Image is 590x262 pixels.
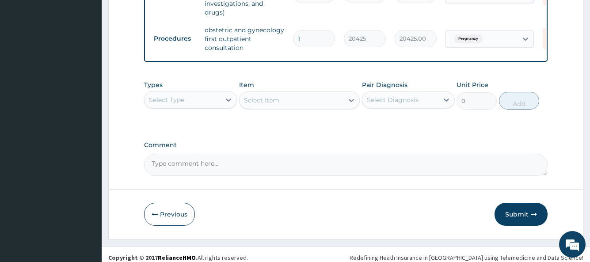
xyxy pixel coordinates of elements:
label: Comment [144,141,547,149]
textarea: Type your message and hit 'Enter' [4,171,168,202]
button: Submit [495,203,548,226]
label: Pair Diagnosis [362,80,407,89]
label: Unit Price [457,80,488,89]
img: d_794563401_company_1708531726252_794563401 [16,44,36,66]
span: Pregnancy [454,34,483,43]
div: Redefining Heath Insurance in [GEOGRAPHIC_DATA] using Telemedicine and Data Science! [350,253,583,262]
button: Add [499,92,539,110]
button: Previous [144,203,195,226]
div: Minimize live chat window [145,4,166,26]
label: Types [144,81,163,89]
div: Select Diagnosis [367,95,419,104]
td: obstetric and gynecology first outpatient consultation [200,21,289,57]
label: Item [239,80,254,89]
strong: Copyright © 2017 . [108,254,198,262]
td: Procedures [149,30,200,47]
span: We're online! [51,76,122,165]
a: RelianceHMO [158,254,196,262]
div: Select Type [149,95,184,104]
div: Chat with us now [46,49,148,61]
